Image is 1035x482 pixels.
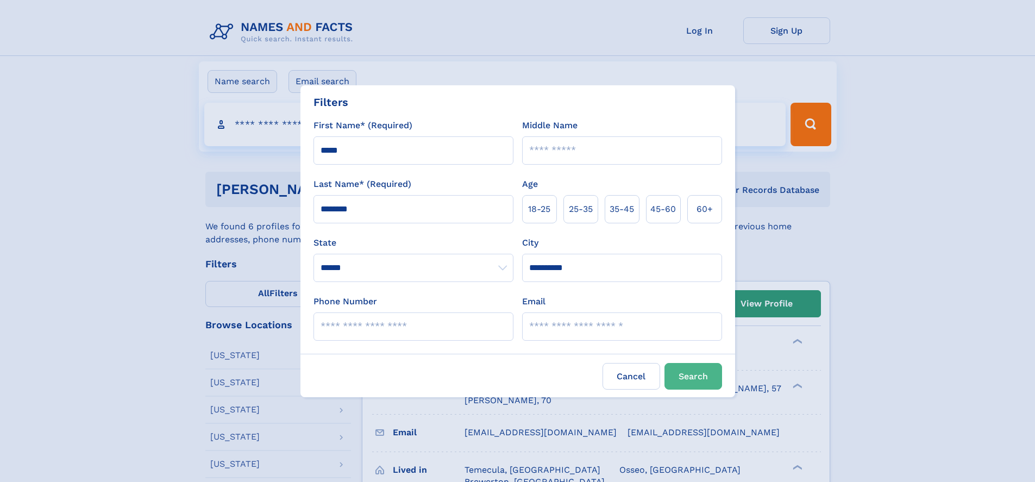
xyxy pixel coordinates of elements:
[522,178,538,191] label: Age
[569,203,593,216] span: 25‑35
[313,119,412,132] label: First Name* (Required)
[664,363,722,390] button: Search
[528,203,550,216] span: 18‑25
[313,236,513,249] label: State
[603,363,660,390] label: Cancel
[610,203,634,216] span: 35‑45
[522,295,545,308] label: Email
[697,203,713,216] span: 60+
[313,295,377,308] label: Phone Number
[522,236,538,249] label: City
[650,203,676,216] span: 45‑60
[313,94,348,110] div: Filters
[313,178,411,191] label: Last Name* (Required)
[522,119,578,132] label: Middle Name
